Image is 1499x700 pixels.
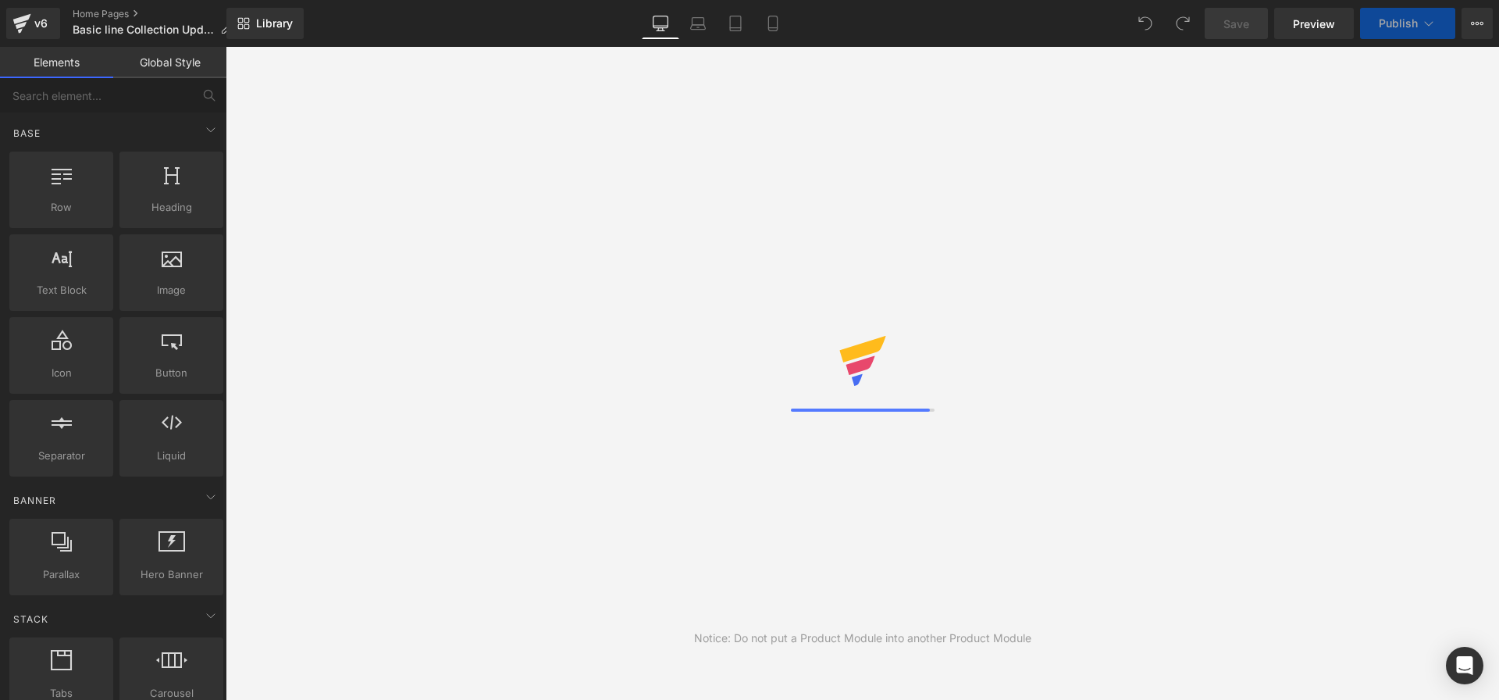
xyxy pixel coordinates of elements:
a: Laptop [679,8,717,39]
span: Image [124,282,219,298]
a: Global Style [113,47,226,78]
a: Tablet [717,8,754,39]
span: Preview [1293,16,1335,32]
span: Library [256,16,293,30]
a: New Library [226,8,304,39]
span: Separator [14,448,109,464]
span: Row [14,199,109,216]
a: Home Pages [73,8,244,20]
span: Banner [12,493,58,508]
button: More [1462,8,1493,39]
button: Undo [1130,8,1161,39]
a: Mobile [754,8,792,39]
a: Preview [1274,8,1354,39]
button: Publish [1360,8,1455,39]
span: Heading [124,199,219,216]
div: Notice: Do not put a Product Module into another Product Module [694,630,1031,647]
span: Base [12,126,42,141]
div: Open Intercom Messenger [1446,647,1483,684]
a: v6 [6,8,60,39]
span: Icon [14,365,109,381]
span: Parallax [14,566,109,583]
div: v6 [31,13,51,34]
span: Hero Banner [124,566,219,583]
span: Liquid [124,448,219,464]
span: Text Block [14,282,109,298]
button: Redo [1167,8,1198,39]
span: Publish [1379,17,1418,30]
span: Button [124,365,219,381]
span: Basic line Collection Update [73,23,214,36]
span: Save [1223,16,1249,32]
span: Stack [12,612,50,627]
a: Desktop [642,8,679,39]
